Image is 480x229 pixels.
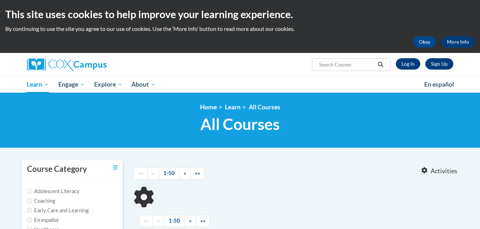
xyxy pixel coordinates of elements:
[131,80,156,89] span: About
[200,218,205,224] span: »»
[27,207,88,214] label: Early Care and Learning
[189,218,192,224] span: »
[27,198,32,203] input: Checkbox for Options
[179,167,191,180] a: Next
[127,76,160,93] a: About
[200,115,280,133] span: All Courses
[27,197,55,205] label: Coaching
[190,167,205,180] a: End
[22,76,54,93] a: Learn
[184,215,196,227] a: Next
[147,167,159,180] a: Previous
[159,167,179,180] a: 1-50
[5,25,475,33] p: By continuing to use the site you agree to our use of cookies. Use the ‘More info’ button to read...
[152,170,155,176] span: «
[27,58,162,71] a: Cox Campus
[425,58,453,70] a: Register
[27,80,49,89] span: Learn
[420,77,459,92] a: En español
[27,189,32,193] input: Checkbox for Options
[200,103,217,111] a: Home
[27,58,107,71] img: Cox Campus
[138,170,143,176] span: ««
[153,215,165,227] a: Previous
[195,170,200,176] span: »»
[5,7,475,21] h2: This site uses cookies to help improve your learning experience.
[94,80,123,89] span: Explore
[196,215,210,227] a: End
[16,76,464,93] div: Main menu
[27,187,80,195] label: Adolescent Literacy
[27,218,32,222] input: Checkbox for Options
[164,215,185,227] a: 1-50
[157,218,160,224] span: «
[441,36,475,48] a: More Info
[318,60,375,69] input: Search Courses
[54,76,90,93] a: Engage
[413,36,436,48] button: Okay
[58,80,85,89] span: Engage
[424,81,454,88] span: En español
[134,167,148,180] a: Begining
[27,216,59,224] label: En español
[113,164,118,171] a: Toggle collapse
[90,76,127,93] a: Explore
[139,215,153,227] a: Begining
[144,218,149,224] span: ««
[249,103,280,111] a: All Courses
[396,58,420,70] a: Log In
[431,167,457,175] span: Activities
[375,60,386,69] button: Search
[225,103,241,111] a: Learn
[27,208,32,213] input: Checkbox for Options
[184,170,186,176] span: »
[27,164,87,175] h3: Course Category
